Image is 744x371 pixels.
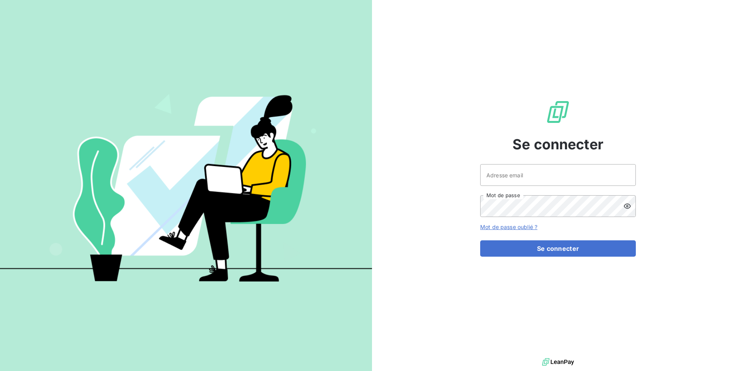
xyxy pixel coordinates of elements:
[512,134,604,155] span: Se connecter
[480,240,636,257] button: Se connecter
[480,164,636,186] input: placeholder
[480,224,537,230] a: Mot de passe oublié ?
[542,356,574,368] img: logo
[546,100,570,124] img: Logo LeanPay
